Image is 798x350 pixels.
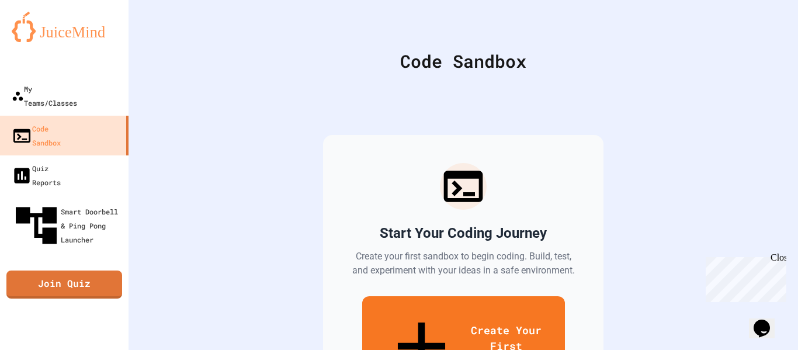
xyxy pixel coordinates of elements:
div: Smart Doorbell & Ping Pong Launcher [12,201,124,250]
div: Code Sandbox [158,48,769,74]
h2: Start Your Coding Journey [380,224,547,242]
p: Create your first sandbox to begin coding. Build, test, and experiment with your ideas in a safe ... [351,249,575,278]
iframe: chat widget [749,303,786,338]
img: logo-orange.svg [12,12,117,42]
div: Code Sandbox [12,122,61,150]
div: Quiz Reports [12,161,61,189]
iframe: chat widget [701,252,786,302]
div: My Teams/Classes [12,82,77,110]
a: Join Quiz [6,271,122,299]
div: Chat with us now!Close [5,5,81,74]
